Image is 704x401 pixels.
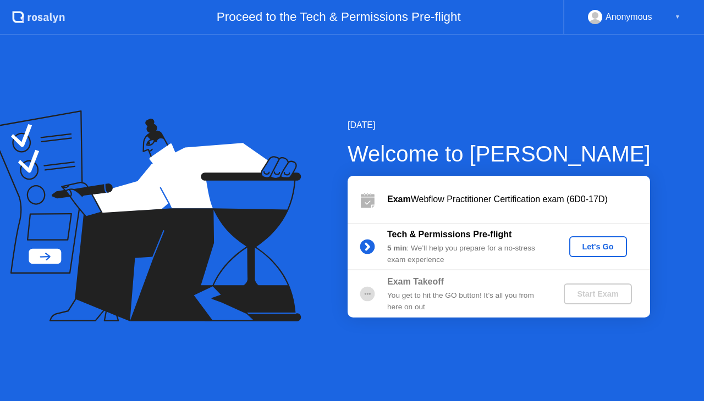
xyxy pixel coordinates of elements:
[387,244,407,252] b: 5 min
[387,290,546,313] div: You get to hit the GO button! It’s all you from here on out
[387,230,512,239] b: Tech & Permissions Pre-flight
[675,10,680,24] div: ▼
[574,242,623,251] div: Let's Go
[564,283,631,304] button: Start Exam
[387,243,546,265] div: : We’ll help you prepare for a no-stress exam experience
[569,236,627,257] button: Let's Go
[387,194,411,204] b: Exam
[568,289,627,298] div: Start Exam
[348,119,651,132] div: [DATE]
[387,193,650,206] div: Webflow Practitioner Certification exam (6D0-17D)
[606,10,652,24] div: Anonymous
[387,277,444,286] b: Exam Takeoff
[348,137,651,170] div: Welcome to [PERSON_NAME]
